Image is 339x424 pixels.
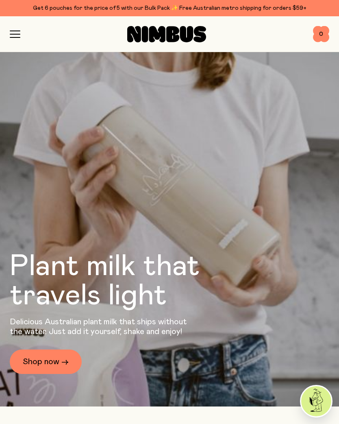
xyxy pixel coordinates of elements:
h1: Plant milk that travels light [10,252,244,310]
a: Shop now → [10,350,82,374]
p: Delicious Australian plant milk that ships without the water. Just add it yourself, shake and enjoy! [10,317,192,337]
div: Get 6 pouches for the price of 5 with our Bulk Pack ✨ Free Australian metro shipping for orders $59+ [10,3,329,13]
button: 0 [313,26,329,42]
img: agent [301,386,331,416]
